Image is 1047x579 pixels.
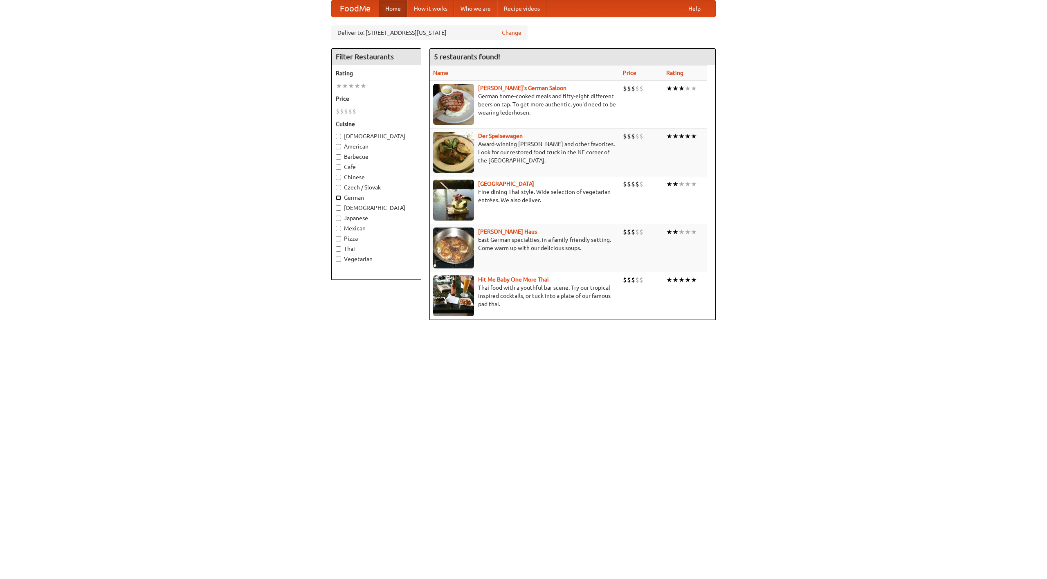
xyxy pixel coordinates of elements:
a: Der Speisewagen [478,133,523,139]
label: [DEMOGRAPHIC_DATA] [336,132,417,140]
li: ★ [691,84,697,93]
li: $ [627,275,631,284]
a: [PERSON_NAME]'s German Saloon [478,85,566,91]
a: Price [623,70,636,76]
li: ★ [672,132,679,141]
h5: Price [336,95,417,103]
li: ★ [685,84,691,93]
li: $ [336,107,340,116]
a: How it works [407,0,454,17]
li: ★ [685,132,691,141]
li: ★ [672,84,679,93]
li: $ [623,228,627,237]
li: ★ [691,228,697,237]
h5: Cuisine [336,120,417,128]
li: ★ [666,132,672,141]
li: ★ [691,180,697,189]
li: $ [627,132,631,141]
li: ★ [679,228,685,237]
label: German [336,194,417,202]
label: Czech / Slovak [336,183,417,191]
li: ★ [679,180,685,189]
a: Rating [666,70,683,76]
p: Fine dining Thai-style. Wide selection of vegetarian entrées. We also deliver. [433,188,616,204]
a: [PERSON_NAME] Haus [478,228,537,235]
li: ★ [685,180,691,189]
div: Deliver to: [STREET_ADDRESS][US_STATE] [331,25,528,40]
li: $ [631,84,635,93]
a: Hit Me Baby One More Thai [478,276,549,283]
label: Cafe [336,163,417,171]
li: ★ [666,180,672,189]
li: $ [623,275,627,284]
li: $ [631,228,635,237]
li: $ [623,84,627,93]
input: German [336,195,341,201]
input: Barbecue [336,154,341,160]
li: $ [639,275,643,284]
label: Vegetarian [336,255,417,263]
a: Home [379,0,407,17]
img: babythai.jpg [433,275,474,316]
li: $ [635,275,639,284]
p: Thai food with a youthful bar scene. Try our tropical inspired cocktails, or tuck into a plate of... [433,284,616,308]
a: Help [682,0,707,17]
li: ★ [360,81,366,90]
li: $ [639,180,643,189]
h4: Filter Restaurants [332,49,421,65]
li: $ [635,180,639,189]
label: Chinese [336,173,417,181]
li: $ [344,107,348,116]
li: ★ [672,228,679,237]
li: ★ [685,228,691,237]
a: Change [502,29,521,37]
input: Mexican [336,226,341,231]
li: ★ [679,132,685,141]
li: $ [623,180,627,189]
label: American [336,142,417,151]
li: ★ [679,84,685,93]
input: Chinese [336,175,341,180]
label: Pizza [336,234,417,243]
li: ★ [672,180,679,189]
input: [DEMOGRAPHIC_DATA] [336,134,341,139]
a: Recipe videos [497,0,546,17]
label: Japanese [336,214,417,222]
img: speisewagen.jpg [433,132,474,173]
h5: Rating [336,69,417,77]
li: ★ [691,275,697,284]
p: Award-winning [PERSON_NAME] and other favorites. Look for our restored food truck in the NE corne... [433,140,616,164]
li: ★ [672,275,679,284]
input: Japanese [336,216,341,221]
a: Who we are [454,0,497,17]
label: Barbecue [336,153,417,161]
li: ★ [336,81,342,90]
p: East German specialties, in a family-friendly setting. Come warm up with our delicious soups. [433,236,616,252]
input: American [336,144,341,149]
a: [GEOGRAPHIC_DATA] [478,180,534,187]
li: $ [623,132,627,141]
li: ★ [342,81,348,90]
img: satay.jpg [433,180,474,221]
li: ★ [348,81,354,90]
li: $ [340,107,344,116]
li: $ [635,132,639,141]
a: Name [433,70,448,76]
li: ★ [354,81,360,90]
li: ★ [666,84,672,93]
li: $ [348,107,352,116]
img: esthers.jpg [433,84,474,125]
li: $ [635,228,639,237]
img: kohlhaus.jpg [433,228,474,268]
input: [DEMOGRAPHIC_DATA] [336,205,341,211]
li: $ [352,107,356,116]
label: [DEMOGRAPHIC_DATA] [336,204,417,212]
li: ★ [691,132,697,141]
p: German home-cooked meals and fifty-eight different beers on tap. To get more authentic, you'd nee... [433,92,616,117]
input: Czech / Slovak [336,185,341,190]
